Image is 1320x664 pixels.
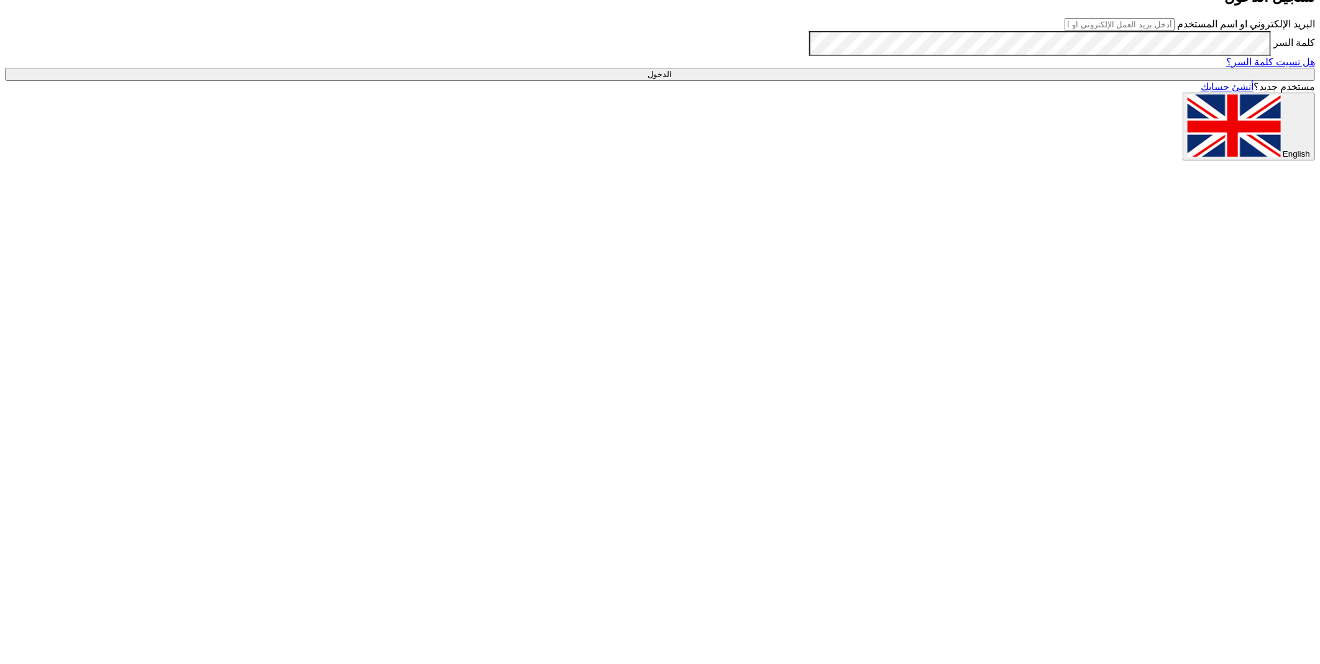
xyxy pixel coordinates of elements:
span: English [1283,149,1310,159]
div: مستخدم جديد؟ [5,81,1315,93]
a: أنشئ حسابك [1201,81,1254,92]
button: English [1183,93,1315,160]
a: هل نسيت كلمة السر؟ [1226,57,1315,67]
label: البريد الإلكتروني او اسم المستخدم [1177,19,1315,29]
input: الدخول [5,68,1315,81]
input: أدخل بريد العمل الإلكتروني او اسم المستخدم الخاص بك ... [1065,18,1175,31]
img: en-US.png [1188,95,1281,157]
label: كلمة السر [1273,38,1315,48]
